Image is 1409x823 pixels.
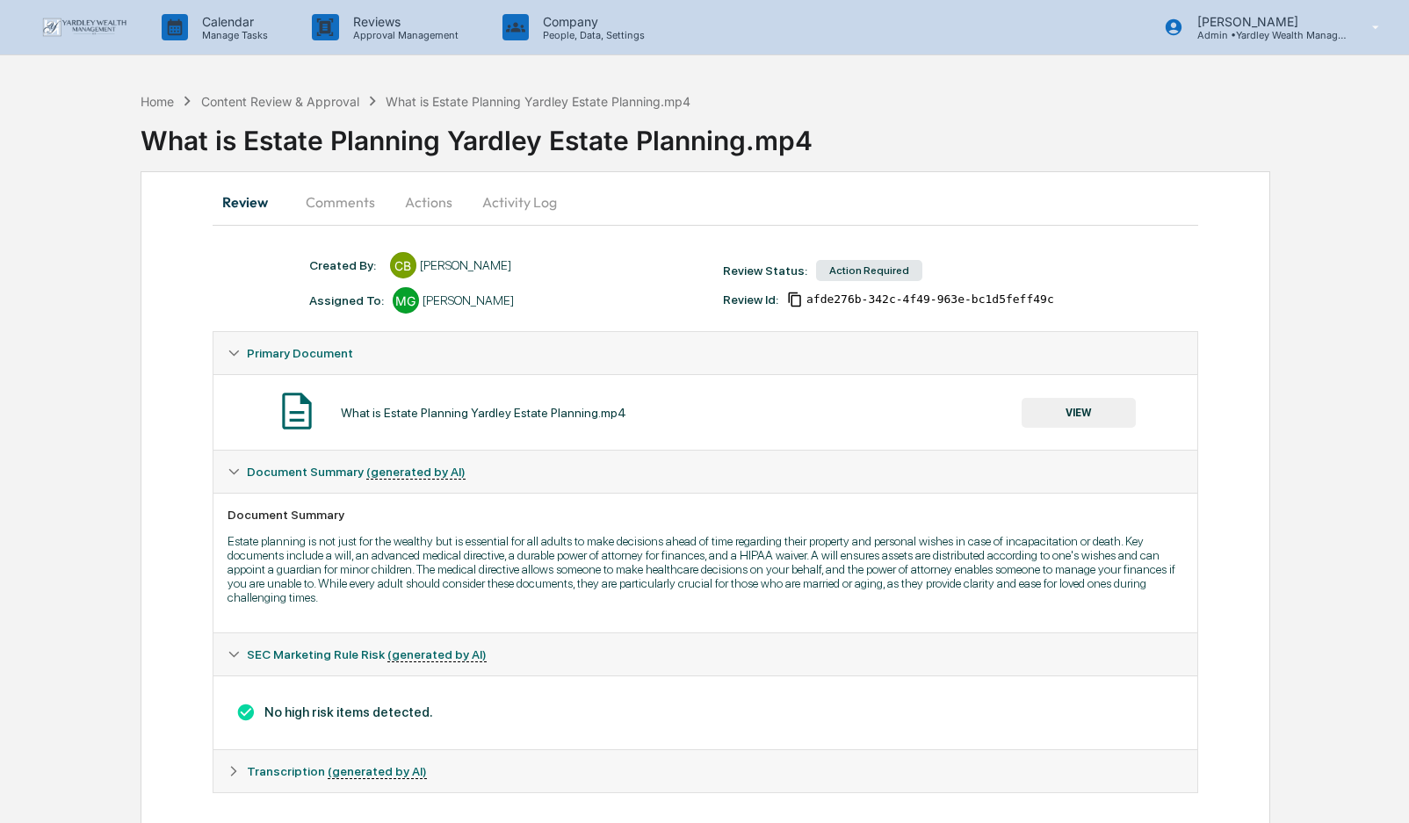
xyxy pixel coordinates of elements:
[228,508,1184,522] div: Document Summary
[213,633,1198,675] div: SEC Marketing Rule Risk (generated by AI)
[213,181,292,223] button: Review
[213,675,1198,749] div: Document Summary (generated by AI)
[309,293,384,307] div: Assigned To:
[1183,29,1347,41] p: Admin • Yardley Wealth Management
[213,451,1198,493] div: Document Summary (generated by AI)
[339,14,467,29] p: Reviews
[247,346,353,360] span: Primary Document
[213,374,1198,450] div: Primary Document
[468,181,571,223] button: Activity Log
[339,29,467,41] p: Approval Management
[213,750,1198,792] div: Transcription (generated by AI)
[420,258,511,272] div: [PERSON_NAME]
[42,18,126,37] img: logo
[213,181,1199,223] div: secondary tabs example
[723,264,807,278] div: Review Status:
[309,258,381,272] div: Created By: ‎ ‎
[390,252,416,278] div: CB
[201,94,359,109] div: Content Review & Approval
[1022,398,1136,428] button: VIEW
[247,465,466,479] span: Document Summary
[275,389,319,433] img: Document Icon
[787,292,803,307] span: Copy Id
[213,493,1198,632] div: Document Summary (generated by AI)
[141,111,1409,156] div: What is Estate Planning Yardley Estate Planning.mp4
[387,647,487,662] u: (generated by AI)
[723,292,778,307] div: Review Id:
[389,181,468,223] button: Actions
[292,181,389,223] button: Comments
[341,406,626,420] div: What is Estate Planning Yardley Estate Planning.mp4
[529,14,654,29] p: Company
[366,465,466,480] u: (generated by AI)
[423,293,514,307] div: [PERSON_NAME]
[188,29,277,41] p: Manage Tasks
[247,764,427,778] span: Transcription
[228,703,1184,722] h3: No high risk items detected.
[213,332,1198,374] div: Primary Document
[228,534,1184,604] p: Estate planning is not just for the wealthy but is essential for all adults to make decisions ahe...
[247,647,487,661] span: SEC Marketing Rule Risk
[806,292,1054,307] span: afde276b-342c-4f49-963e-bc1d5feff49c
[529,29,654,41] p: People, Data, Settings
[386,94,690,109] div: What is Estate Planning Yardley Estate Planning.mp4
[816,260,922,281] div: Action Required
[188,14,277,29] p: Calendar
[328,764,427,779] u: (generated by AI)
[141,94,174,109] div: Home
[1183,14,1347,29] p: [PERSON_NAME]
[393,287,419,314] div: MG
